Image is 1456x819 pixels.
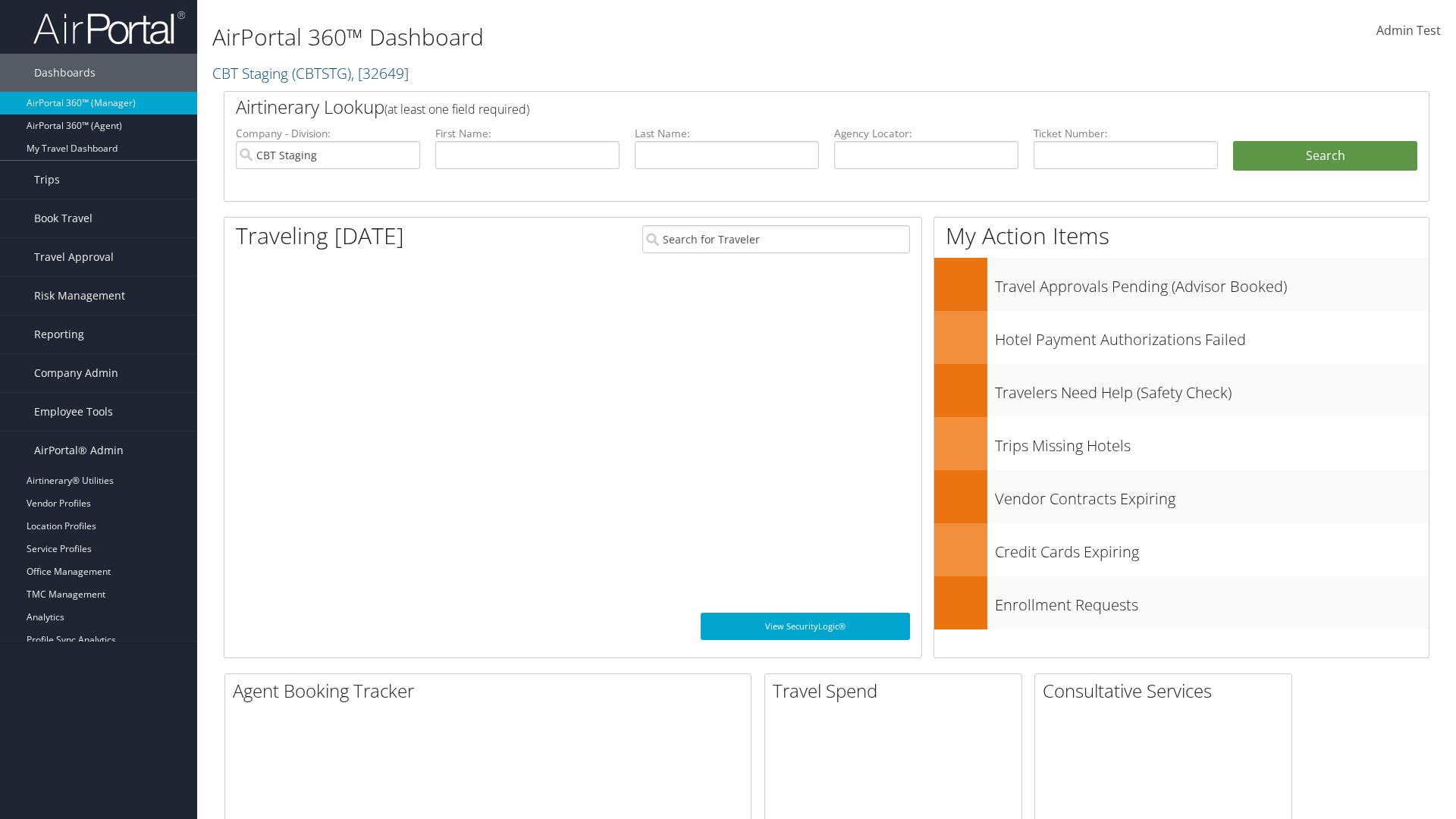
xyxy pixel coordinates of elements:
[292,63,351,83] span: ( CBTSTG )
[934,364,1429,417] a: Travelers Need Help (Safety Check)
[34,393,113,431] span: Employee Tools
[34,238,114,276] span: Travel Approval
[34,161,60,199] span: Trips
[435,126,620,141] label: First Name:
[34,354,118,392] span: Company Admin
[995,375,1429,403] h3: Travelers Need Help (Safety Check)
[33,10,185,45] img: airportal-logo.png
[1233,141,1417,171] button: Search
[934,311,1429,364] a: Hotel Payment Authorizations Failed
[34,315,84,353] span: Reporting
[995,587,1429,616] h3: Enrollment Requests
[934,258,1429,311] a: Travel Approvals Pending (Advisor Booked)
[635,126,819,141] label: Last Name:
[384,101,529,118] span: (at least one field required)
[233,678,751,704] h2: Agent Booking Tracker
[236,220,404,252] h1: Traveling [DATE]
[642,225,910,253] input: Search for Traveler
[34,431,124,469] span: AirPortal® Admin
[701,613,910,640] a: View SecurityLogic®
[1034,126,1218,141] label: Ticket Number:
[934,470,1429,523] a: Vendor Contracts Expiring
[1376,8,1441,55] a: Admin Test
[934,220,1429,252] h1: My Action Items
[995,322,1429,350] h3: Hotel Payment Authorizations Failed
[1376,22,1441,39] span: Admin Test
[773,678,1021,704] h2: Travel Spend
[934,417,1429,470] a: Trips Missing Hotels
[834,126,1018,141] label: Agency Locator:
[236,94,1317,120] h2: Airtinerary Lookup
[995,534,1429,563] h3: Credit Cards Expiring
[934,523,1429,576] a: Credit Cards Expiring
[212,63,409,83] a: CBT Staging
[995,428,1429,457] h3: Trips Missing Hotels
[34,54,96,92] span: Dashboards
[351,63,409,83] span: , [ 32649 ]
[1043,678,1291,704] h2: Consultative Services
[236,126,420,141] label: Company - Division:
[34,277,125,315] span: Risk Management
[934,576,1429,629] a: Enrollment Requests
[995,268,1429,297] h3: Travel Approvals Pending (Advisor Booked)
[995,481,1429,510] h3: Vendor Contracts Expiring
[212,21,1031,53] h1: AirPortal 360™ Dashboard
[34,199,93,237] span: Book Travel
